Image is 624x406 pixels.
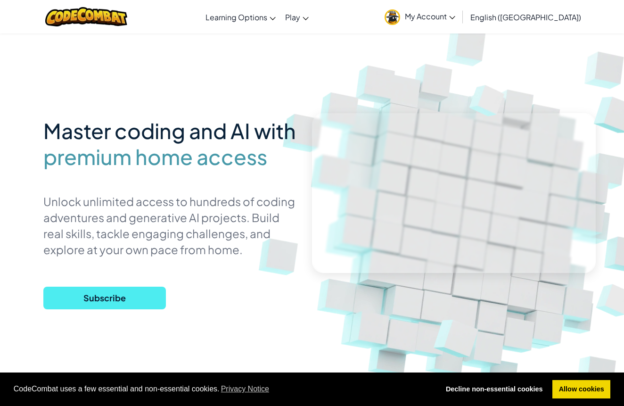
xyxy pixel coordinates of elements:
[456,70,522,130] img: Overlap cubes
[285,12,300,22] span: Play
[466,4,586,30] a: English ([GEOGRAPHIC_DATA])
[439,380,549,399] a: deny cookies
[205,12,267,22] span: Learning Options
[385,9,400,25] img: avatar
[220,382,271,396] a: learn more about cookies
[552,380,610,399] a: allow cookies
[43,144,267,170] span: premium home access
[14,382,432,396] span: CodeCombat uses a few essential and non-essential cookies.
[416,293,501,377] img: Overlap cubes
[43,117,296,144] span: Master coding and AI with
[43,287,166,309] button: Subscribe
[380,2,460,32] a: My Account
[45,7,128,26] img: CodeCombat logo
[201,4,280,30] a: Learning Options
[470,12,581,22] span: English ([GEOGRAPHIC_DATA])
[43,193,298,257] p: Unlock unlimited access to hundreds of coding adventures and generative AI projects. Build real s...
[405,11,455,21] span: My Account
[280,4,313,30] a: Play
